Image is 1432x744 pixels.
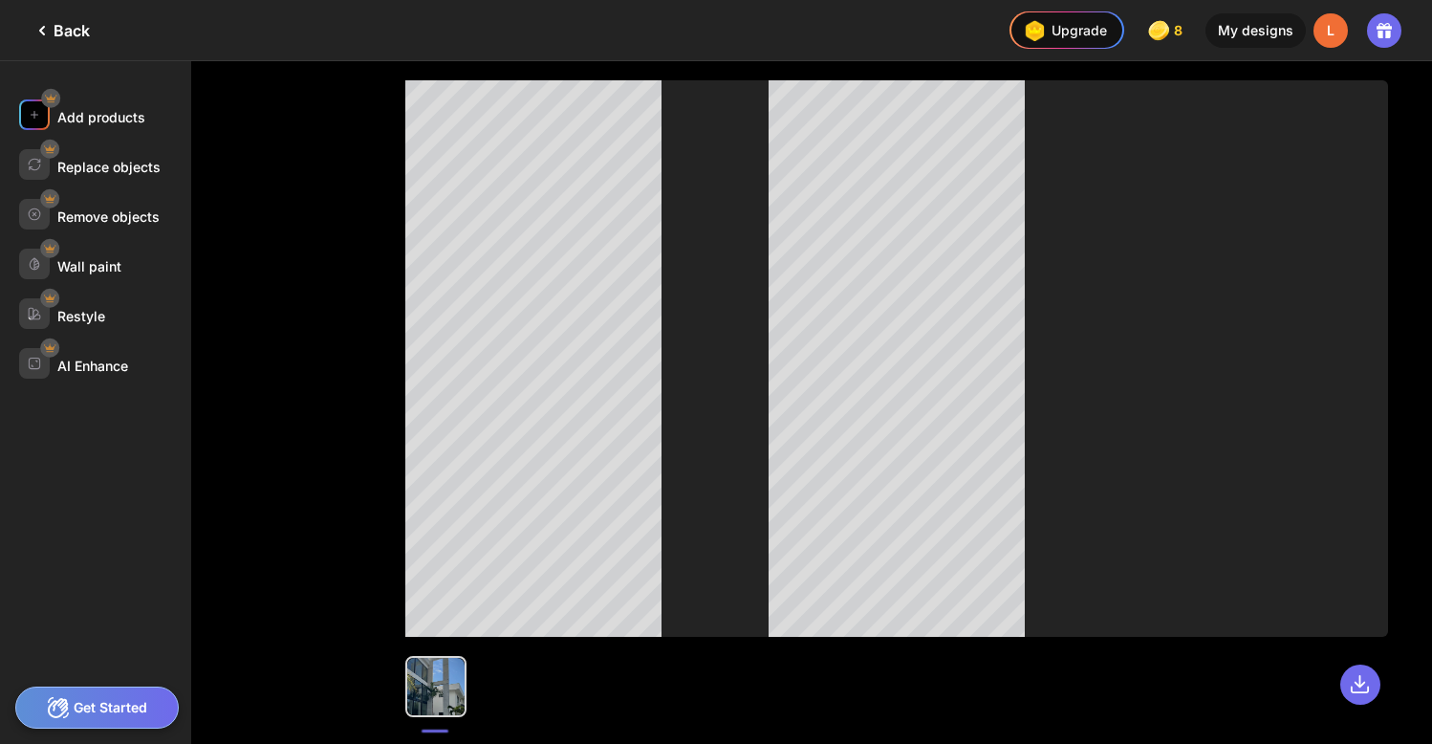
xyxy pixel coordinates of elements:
span: 8 [1174,23,1186,38]
div: Replace objects [57,159,161,175]
div: Wall paint [57,258,121,274]
img: upgrade-nav-btn-icon.gif [1019,15,1050,46]
div: AI Enhance [57,358,128,374]
div: My designs [1205,13,1306,48]
div: Restyle [57,308,105,324]
div: Upgrade [1019,15,1107,46]
div: Get Started [15,687,179,729]
div: Back [31,19,90,42]
div: Remove objects [57,208,160,225]
div: Add products [57,109,145,125]
div: L [1313,13,1348,48]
